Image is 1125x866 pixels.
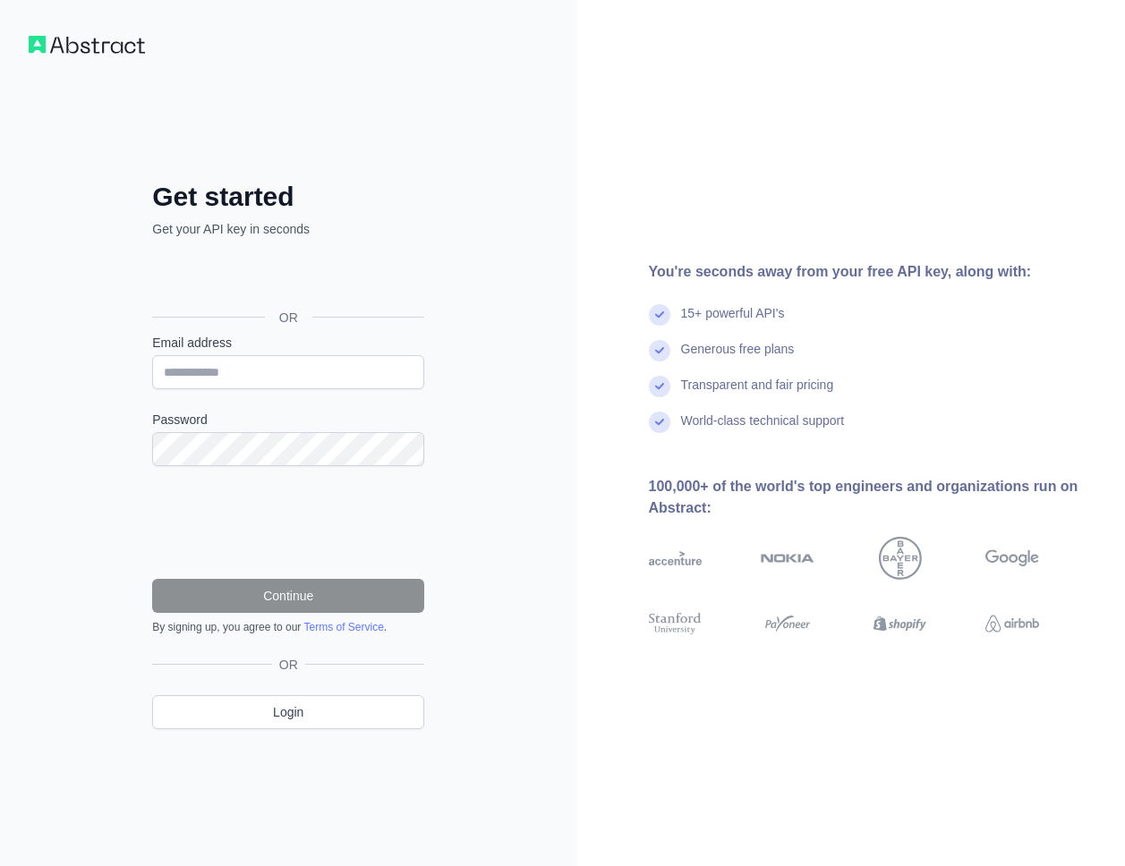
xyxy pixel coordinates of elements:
[681,412,845,447] div: World-class technical support
[649,261,1097,283] div: You're seconds away from your free API key, along with:
[761,537,814,580] img: nokia
[152,334,424,352] label: Email address
[985,537,1039,580] img: google
[303,621,383,633] a: Terms of Service
[152,579,424,613] button: Continue
[681,304,785,340] div: 15+ powerful API's
[985,610,1039,637] img: airbnb
[649,340,670,361] img: check mark
[152,181,424,213] h2: Get started
[649,412,670,433] img: check mark
[649,376,670,397] img: check mark
[879,537,922,580] img: bayer
[874,610,927,637] img: shopify
[152,488,424,557] iframe: reCAPTCHA
[143,258,430,297] iframe: Sign in with Google Button
[649,610,703,637] img: stanford university
[761,610,814,637] img: payoneer
[152,411,424,429] label: Password
[649,537,703,580] img: accenture
[649,476,1097,519] div: 100,000+ of the world's top engineers and organizations run on Abstract:
[29,36,145,54] img: Workflow
[272,656,305,674] span: OR
[681,340,795,376] div: Generous free plans
[681,376,834,412] div: Transparent and fair pricing
[265,309,312,327] span: OR
[649,304,670,326] img: check mark
[152,620,424,634] div: By signing up, you agree to our .
[152,695,424,729] a: Login
[152,220,424,238] p: Get your API key in seconds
